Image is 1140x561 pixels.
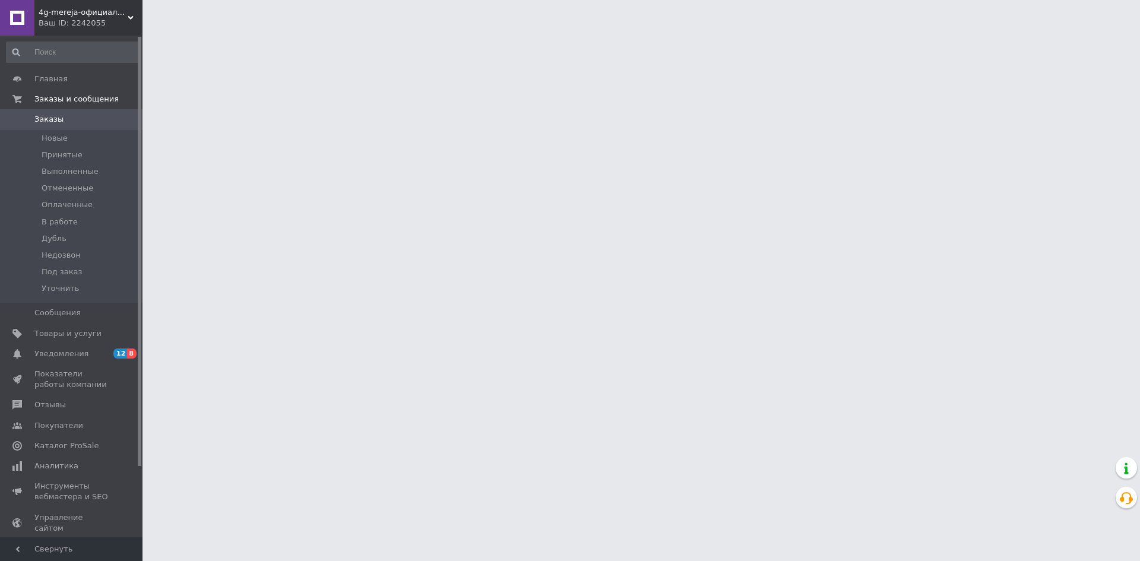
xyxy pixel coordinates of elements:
[42,250,81,261] span: Недозвон
[34,308,81,318] span: Сообщения
[34,481,110,502] span: Инструменты вебмастера и SEO
[42,217,78,227] span: В работе
[6,42,140,63] input: Поиск
[42,183,93,194] span: Отмененные
[42,166,99,177] span: Выполненные
[42,133,68,144] span: Новые
[42,150,83,160] span: Принятые
[34,420,83,431] span: Покупатели
[34,369,110,390] span: Показатели работы компании
[34,328,102,339] span: Товары и услуги
[34,512,110,534] span: Управление сайтом
[127,348,137,359] span: 8
[113,348,127,359] span: 12
[34,440,99,451] span: Каталог ProSale
[42,283,79,294] span: Уточнить
[34,400,66,410] span: Отзывы
[42,267,82,277] span: Под заказ
[42,233,66,244] span: Дубль
[39,7,128,18] span: 4g-mereja-официальный дилер компаний Vodafone, Kyivstar, Lifecell
[34,461,78,471] span: Аналитика
[39,18,142,28] div: Ваш ID: 2242055
[34,348,88,359] span: Уведомления
[34,74,68,84] span: Главная
[34,94,119,104] span: Заказы и сообщения
[42,199,93,210] span: Оплаченные
[34,114,64,125] span: Заказы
